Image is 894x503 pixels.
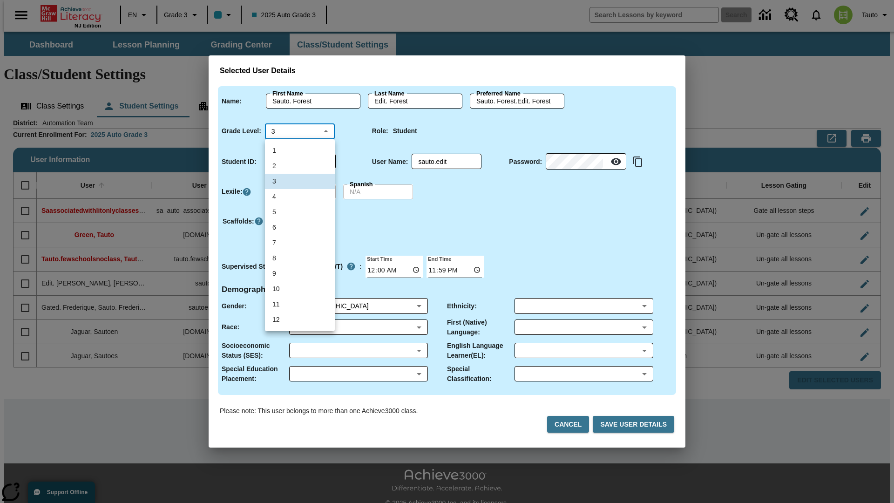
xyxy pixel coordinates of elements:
li: 8 [265,251,335,266]
li: 12 [265,312,335,327]
li: 9 [265,266,335,281]
li: 5 [265,204,335,220]
li: 4 [265,189,335,204]
li: 7 [265,235,335,251]
li: 10 [265,281,335,297]
li: 2 [265,158,335,174]
li: 3 [265,174,335,189]
li: 1 [265,143,335,158]
li: 6 [265,220,335,235]
li: 11 [265,297,335,312]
